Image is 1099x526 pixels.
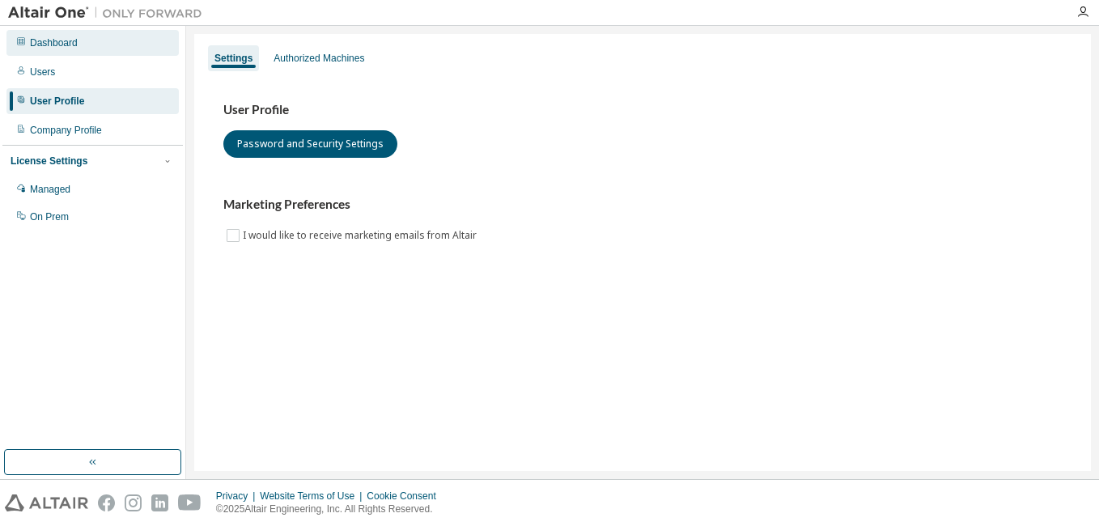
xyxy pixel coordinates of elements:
label: I would like to receive marketing emails from Altair [243,226,480,245]
img: youtube.svg [178,494,202,511]
p: © 2025 Altair Engineering, Inc. All Rights Reserved. [216,503,446,516]
div: Company Profile [30,124,102,137]
img: facebook.svg [98,494,115,511]
h3: User Profile [223,102,1062,118]
div: License Settings [11,155,87,168]
div: Cookie Consent [367,490,445,503]
div: Authorized Machines [274,52,364,65]
div: Dashboard [30,36,78,49]
button: Password and Security Settings [223,130,397,158]
div: Settings [214,52,252,65]
img: instagram.svg [125,494,142,511]
div: Managed [30,183,70,196]
div: Users [30,66,55,78]
div: Website Terms of Use [260,490,367,503]
div: User Profile [30,95,84,108]
h3: Marketing Preferences [223,197,1062,213]
img: altair_logo.svg [5,494,88,511]
div: On Prem [30,210,69,223]
img: Altair One [8,5,210,21]
img: linkedin.svg [151,494,168,511]
div: Privacy [216,490,260,503]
